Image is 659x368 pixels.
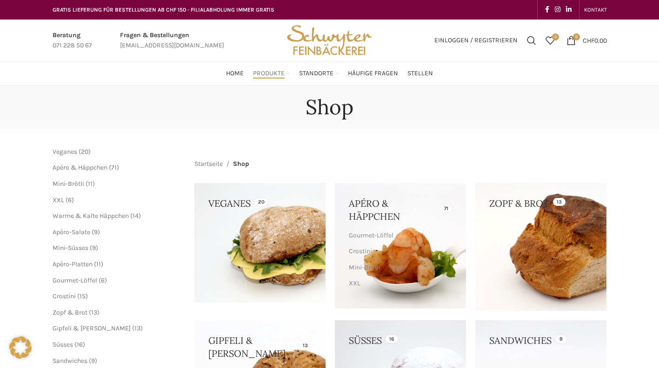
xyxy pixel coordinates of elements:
[53,357,87,365] a: Sandwiches
[434,37,518,44] span: Einloggen / Registrieren
[53,196,64,204] a: XXL
[563,3,574,16] a: Linkedin social link
[407,64,433,83] a: Stellen
[541,31,559,50] a: 0
[53,30,92,51] a: Infobox link
[53,212,129,220] a: Warme & Kalte Häppchen
[306,95,353,119] h1: Shop
[284,36,375,44] a: Site logo
[194,159,223,169] a: Startseite
[299,69,333,78] span: Standorte
[349,228,450,243] a: Gourmet-Löffel
[92,244,96,252] span: 9
[233,159,249,169] span: Shop
[80,292,86,300] span: 15
[579,0,612,19] div: Secondary navigation
[96,260,101,268] span: 11
[111,164,117,171] span: 71
[53,309,87,316] a: Zopf & Brot
[348,64,398,83] a: Häufige Fragen
[133,212,139,220] span: 14
[91,309,97,316] span: 13
[48,64,612,83] div: Main navigation
[552,3,563,16] a: Instagram social link
[349,243,450,259] a: Crostini
[349,276,450,291] a: XXL
[53,260,93,268] a: Apéro-Platten
[584,7,607,13] span: KONTAKT
[284,20,375,61] img: Bäckerei Schwyter
[552,33,559,40] span: 0
[226,69,244,78] span: Home
[573,33,580,40] span: 0
[120,30,224,51] a: Infobox link
[53,276,97,284] a: Gourmet-Löffel
[194,159,249,169] nav: Breadcrumb
[226,64,244,83] a: Home
[77,341,83,348] span: 16
[94,228,98,236] span: 9
[541,31,559,50] div: Meine Wunschliste
[53,164,107,171] a: Apéro & Häppchen
[53,180,84,188] a: Mini-Brötli
[68,196,72,204] span: 6
[430,31,522,50] a: Einloggen / Registrieren
[407,69,433,78] span: Stellen
[134,324,140,332] span: 13
[584,0,607,19] a: KONTAKT
[53,292,76,300] a: Crostini
[88,180,93,188] span: 11
[349,260,450,276] a: Mini-Brötli
[583,36,607,44] bdi: 0.00
[53,324,131,332] a: Gipfeli & [PERSON_NAME]
[53,148,77,156] a: Veganes
[53,228,90,236] a: Apéro-Salate
[253,64,290,83] a: Produkte
[542,3,552,16] a: Facebook social link
[53,341,73,348] a: Süsses
[522,31,541,50] a: Suchen
[101,276,105,284] span: 6
[53,7,274,13] span: GRATIS LIEFERUNG FÜR BESTELLUNGEN AB CHF 150 - FILIALABHOLUNG IMMER GRATIS
[53,244,88,252] a: Mini-Süsses
[253,69,285,78] span: Produkte
[299,64,339,83] a: Standorte
[583,36,594,44] span: CHF
[81,148,88,156] span: 20
[91,357,95,365] span: 9
[562,31,612,50] a: 0 CHF0.00
[349,291,450,307] a: Warme & Kalte Häppchen
[348,69,398,78] span: Häufige Fragen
